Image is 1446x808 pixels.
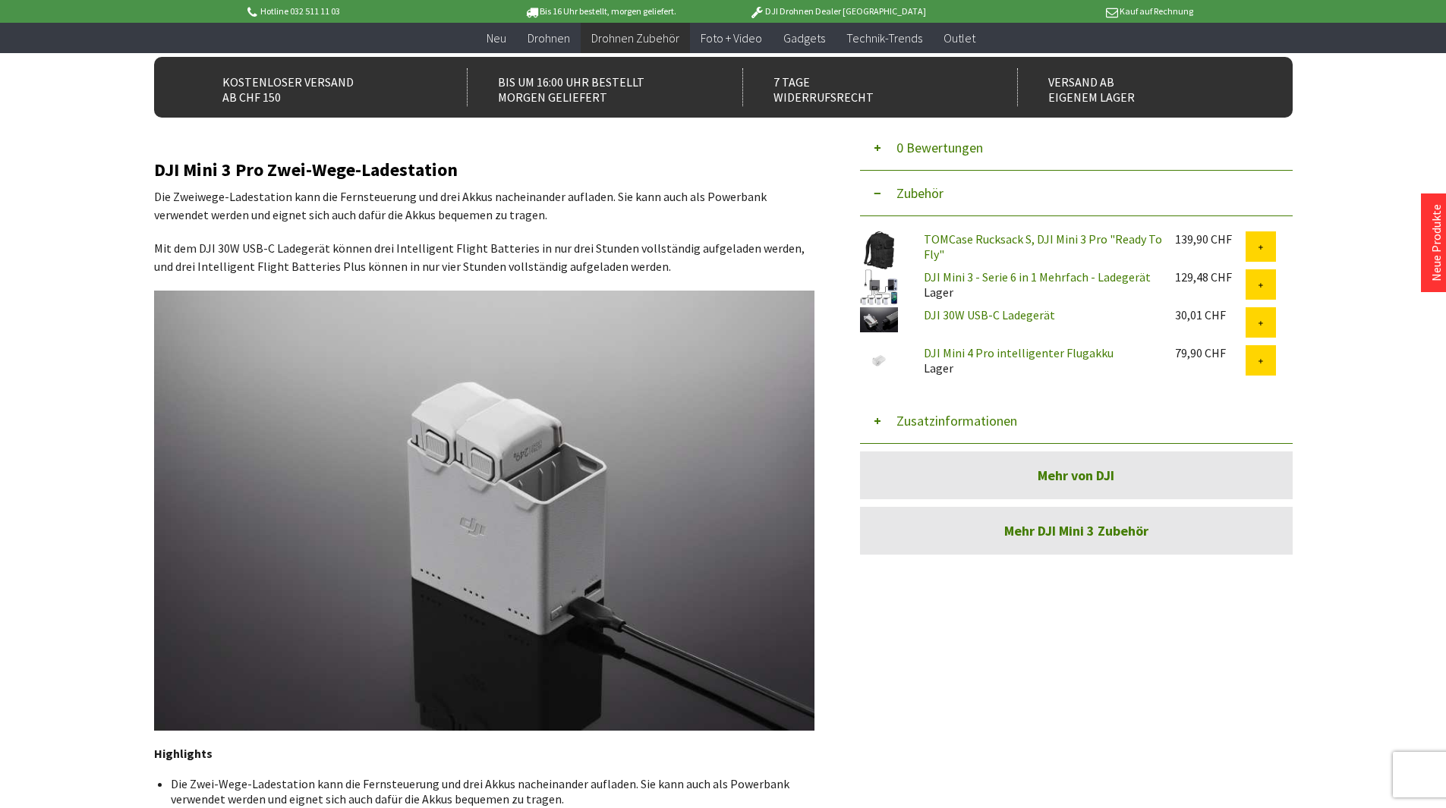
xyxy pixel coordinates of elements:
[154,746,213,761] strong: Highlights
[517,23,581,54] a: Drohnen
[742,68,984,106] div: 7 Tage Widerrufsrecht
[482,2,719,20] p: Bis 16 Uhr bestellt, morgen geliefert.
[944,30,975,46] span: Outlet
[924,231,1162,262] a: TOMCase Rucksack S, DJI Mini 3 Pro "Ready To Fly"
[924,345,1114,360] a: DJI Mini 4 Pro intelligenter Flugakku
[1017,68,1259,106] div: Versand ab eigenem Lager
[154,160,814,180] h2: DJI Mini 3 Pro Zwei-Wege-Ladestation
[1175,307,1246,322] div: 30,01 CHF
[154,239,814,275] p: Mit dem DJI 30W USB-C Ladegerät können drei Intelligent Flight Batteries in nur drei Stunden voll...
[836,23,933,54] a: Technik-Trends
[476,23,517,54] a: Neu
[860,231,898,269] img: TOMCase Rucksack S, DJI Mini 3 Pro
[487,30,506,46] span: Neu
[1175,269,1246,285] div: 129,48 CHF
[1429,204,1444,281] a: Neue Produkte
[581,23,690,54] a: Drohnen Zubehör
[846,30,922,46] span: Technik-Trends
[245,2,482,20] p: Hotline 032 511 11 03
[912,345,1163,376] div: Lager
[1175,231,1246,247] div: 139,90 CHF
[924,307,1055,322] a: DJI 30W USB-C Ladegerät
[467,68,709,106] div: Bis um 16:00 Uhr bestellt Morgen geliefert
[860,345,898,376] img: DJI Mini 4 Pro intelligenter Flugakku
[154,187,814,224] p: Die Zweiwege-Ladestation kann die Fernsteuerung und drei Akkus nacheinander aufladen. Sie kann au...
[719,2,956,20] p: DJI Drohnen Dealer [GEOGRAPHIC_DATA]
[956,2,1193,20] p: Kauf auf Rechnung
[924,269,1151,285] a: DJI Mini 3 - Serie 6 in 1 Mehrfach - Ladegerät
[1175,345,1246,360] div: 79,90 CHF
[773,23,836,54] a: Gadgets
[192,68,434,106] div: Kostenloser Versand ab CHF 150
[528,30,570,46] span: Drohnen
[860,125,1293,171] button: 0 Bewertungen
[171,776,802,806] li: Die Zwei-Wege-Ladestation kann die Fernsteuerung und drei Akkus nacheinander aufladen. Sie kann a...
[860,307,898,332] img: DJI 30W USB-C Ladegerät
[690,23,773,54] a: Foto + Video
[860,507,1293,555] a: Mehr DJI Mini 3 Zubehör
[933,23,986,54] a: Outlet
[860,451,1293,499] a: Mehr von DJI
[912,269,1163,300] div: Lager
[154,291,814,731] img: 29bf47d24c8c853ec10637d70e136b96-origin
[860,269,898,307] img: DJI Mini 3 - Serie 6 in 1 Mehrfach - Ladegerät
[591,30,679,46] span: Drohnen Zubehör
[701,30,762,46] span: Foto + Video
[783,30,825,46] span: Gadgets
[860,398,1293,444] button: Zusatzinformationen
[860,171,1293,216] button: Zubehör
